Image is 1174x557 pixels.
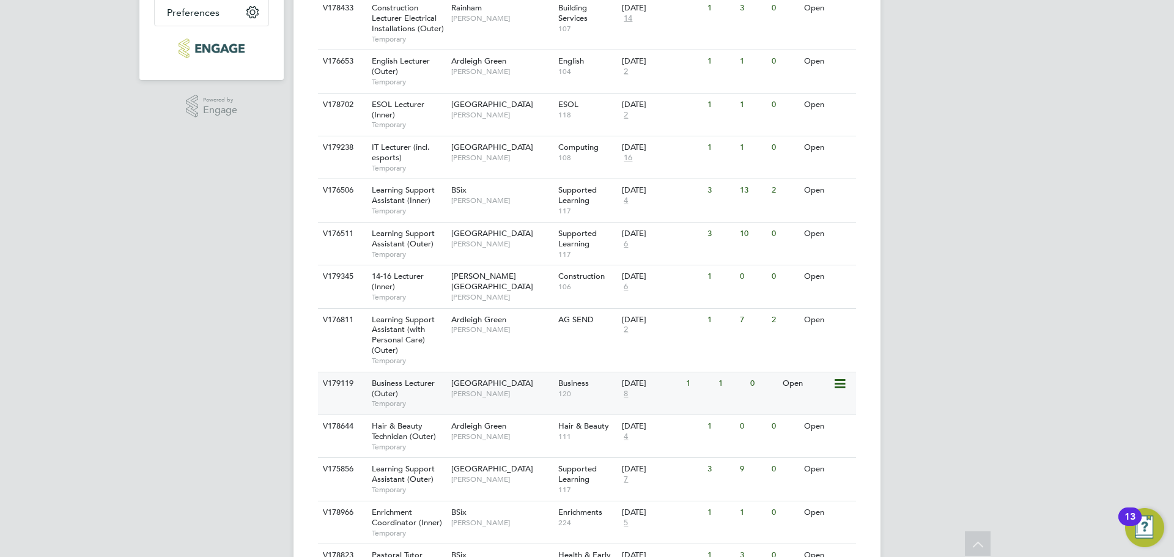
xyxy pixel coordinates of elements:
span: BSix [451,185,467,195]
span: Supported Learning [558,228,597,249]
div: V175856 [320,458,363,481]
div: [DATE] [622,229,701,239]
span: Temporary [372,163,445,173]
span: Temporary [372,120,445,130]
span: ESOL [558,99,578,109]
div: 1 [704,309,736,331]
span: 104 [558,67,616,76]
div: V178644 [320,415,363,438]
div: [DATE] [622,315,701,325]
span: 117 [558,249,616,259]
span: [PERSON_NAME] [451,110,552,120]
span: Preferences [167,7,220,18]
div: 0 [769,50,800,73]
div: 0 [769,415,800,438]
div: 1 [704,265,736,288]
span: [PERSON_NAME] [451,196,552,205]
span: 117 [558,206,616,216]
div: 0 [769,94,800,116]
div: 9 [737,458,769,481]
div: Open [780,372,833,395]
div: 1 [704,94,736,116]
div: [DATE] [622,378,680,389]
button: Open Resource Center, 13 new notifications [1125,508,1164,547]
span: Temporary [372,206,445,216]
div: Open [801,415,854,438]
span: Temporary [372,249,445,259]
span: 108 [558,153,616,163]
div: 1 [704,415,736,438]
div: 0 [769,458,800,481]
span: [PERSON_NAME] [451,432,552,441]
div: V179238 [320,136,363,159]
span: [GEOGRAPHIC_DATA] [451,99,533,109]
div: V176511 [320,223,363,245]
div: [DATE] [622,271,701,282]
span: Temporary [372,442,445,452]
div: V176811 [320,309,363,331]
span: Construction Lecturer Electrical Installations (Outer) [372,2,444,34]
span: 4 [622,196,630,206]
span: Enrichment Coordinator (Inner) [372,507,442,528]
span: Construction [558,271,605,281]
span: Ardleigh Green [451,56,506,66]
div: Open [801,136,854,159]
span: Computing [558,142,599,152]
span: 2 [622,110,630,120]
div: 1 [737,501,769,524]
div: V179345 [320,265,363,288]
div: [DATE] [622,507,701,518]
div: 13 [1124,517,1135,533]
span: 16 [622,153,634,163]
div: 1 [704,136,736,159]
a: Go to home page [154,39,269,58]
span: [PERSON_NAME] [451,67,552,76]
div: Open [801,309,854,331]
div: V178702 [320,94,363,116]
span: Temporary [372,528,445,538]
span: Temporary [372,399,445,408]
img: morganhunt-logo-retina.png [179,39,244,58]
div: V178966 [320,501,363,524]
div: 1 [704,50,736,73]
span: 117 [558,485,616,495]
div: 3 [704,458,736,481]
div: 1 [704,501,736,524]
span: Learning Support Assistant (with Personal Care) (Outer) [372,314,435,356]
span: 118 [558,110,616,120]
div: [DATE] [622,56,701,67]
div: [DATE] [622,3,701,13]
div: V179119 [320,372,363,395]
span: [GEOGRAPHIC_DATA] [451,378,533,388]
span: 107 [558,24,616,34]
div: 0 [769,136,800,159]
span: [PERSON_NAME] [451,325,552,334]
span: 106 [558,282,616,292]
div: 3 [704,223,736,245]
span: 4 [622,432,630,442]
span: Business Lecturer (Outer) [372,378,435,399]
span: Supported Learning [558,463,597,484]
div: Open [801,265,854,288]
span: [PERSON_NAME][GEOGRAPHIC_DATA] [451,271,533,292]
span: Learning Support Assistant (Inner) [372,185,435,205]
span: [PERSON_NAME] [451,389,552,399]
span: IT Lecturer (incl. esports) [372,142,430,163]
span: [PERSON_NAME] [451,239,552,249]
span: Rainham [451,2,482,13]
div: 1 [737,50,769,73]
span: Business [558,378,589,388]
div: 0 [747,372,779,395]
span: 5 [622,518,630,528]
span: [GEOGRAPHIC_DATA] [451,142,533,152]
span: [PERSON_NAME] [451,13,552,23]
span: AG SEND [558,314,594,325]
div: [DATE] [622,185,701,196]
span: English [558,56,584,66]
span: [GEOGRAPHIC_DATA] [451,228,533,238]
a: Powered byEngage [186,95,238,118]
div: 2 [769,179,800,202]
span: Ardleigh Green [451,421,506,431]
span: [PERSON_NAME] [451,292,552,302]
div: [DATE] [622,464,701,474]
